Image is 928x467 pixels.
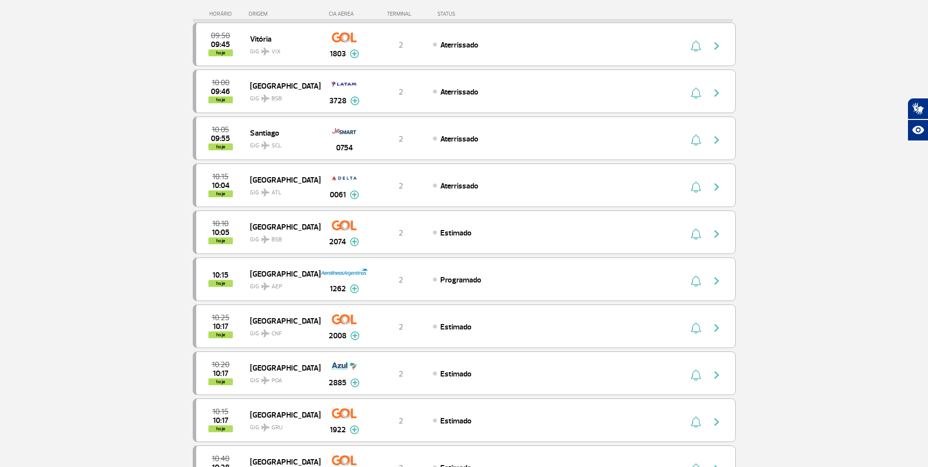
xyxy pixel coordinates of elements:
span: 2025-09-25 10:17:00 [213,370,228,377]
img: sino-painel-voo.svg [691,87,701,99]
img: sino-painel-voo.svg [691,369,701,381]
div: ORIGEM [249,11,320,17]
img: seta-direita-painel-voo.svg [711,228,723,240]
img: mais-info-painel-voo.svg [350,378,360,387]
img: sino-painel-voo.svg [691,322,701,334]
img: seta-direita-painel-voo.svg [711,87,723,99]
span: GIG [250,277,313,291]
span: 2 [399,181,403,191]
button: Abrir tradutor de língua de sinais. [907,98,928,119]
span: 2025-09-25 10:17:00 [213,323,228,330]
span: hoje [208,143,233,150]
img: seta-direita-painel-voo.svg [711,416,723,428]
span: 2 [399,369,403,379]
span: 2 [399,40,403,50]
span: 2025-09-25 10:17:00 [213,417,228,424]
div: Plugin de acessibilidade da Hand Talk. [907,98,928,141]
img: mais-info-painel-voo.svg [350,425,359,434]
span: ATL [272,188,281,197]
img: seta-direita-painel-voo.svg [711,134,723,146]
span: 2008 [329,330,346,342]
span: 2025-09-25 10:20:00 [212,361,229,368]
span: 2 [399,416,403,426]
span: hoje [208,190,233,197]
button: Abrir recursos assistivos. [907,119,928,141]
img: destiny_airplane.svg [261,376,270,384]
span: 1803 [330,48,346,60]
span: CNF [272,329,282,338]
span: Programado [440,275,481,285]
span: 2025-09-25 10:15:00 [212,408,228,415]
span: [GEOGRAPHIC_DATA] [250,220,313,233]
span: 1922 [330,424,346,436]
img: destiny_airplane.svg [261,188,270,196]
img: seta-direita-painel-voo.svg [711,275,723,287]
span: 2025-09-25 09:46:56 [211,88,230,95]
img: sino-painel-voo.svg [691,416,701,428]
img: sino-painel-voo.svg [691,181,701,193]
span: 2025-09-25 10:00:00 [212,79,229,86]
span: Aterrissado [440,181,478,191]
img: mais-info-painel-voo.svg [350,331,360,340]
img: sino-painel-voo.svg [691,228,701,240]
span: GIG [250,183,313,197]
span: GRU [272,423,283,432]
span: Santiago [250,126,313,139]
img: destiny_airplane.svg [261,235,270,243]
span: 2 [399,322,403,332]
span: Estimado [440,416,472,426]
span: GIG [250,230,313,244]
span: [GEOGRAPHIC_DATA] [250,314,313,327]
span: [GEOGRAPHIC_DATA] [250,79,313,92]
span: SCL [272,141,281,150]
span: 2025-09-25 10:04:17 [212,182,229,189]
span: [GEOGRAPHIC_DATA] [250,408,313,421]
img: mais-info-painel-voo.svg [350,284,359,293]
img: destiny_airplane.svg [261,423,270,431]
img: destiny_airplane.svg [261,47,270,55]
span: hoje [208,425,233,432]
span: Vitória [250,32,313,45]
span: 2025-09-25 09:50:00 [211,32,230,39]
span: hoje [208,96,233,103]
span: 2025-09-25 09:55:08 [211,135,230,142]
span: 2025-09-25 10:05:00 [212,126,229,133]
img: sino-painel-voo.svg [691,275,701,287]
span: 2025-09-25 10:10:00 [212,220,228,227]
span: 0061 [330,189,346,201]
img: mais-info-painel-voo.svg [350,190,359,199]
span: [GEOGRAPHIC_DATA] [250,267,313,280]
span: 2025-09-25 10:15:00 [212,272,228,279]
span: hoje [208,280,233,287]
span: GIG [250,136,313,150]
span: [GEOGRAPHIC_DATA] [250,361,313,374]
span: hoje [208,331,233,338]
span: 2 [399,87,403,97]
img: mais-info-painel-voo.svg [350,96,360,105]
span: 2 [399,228,403,238]
span: hoje [208,49,233,56]
div: HORÁRIO [196,11,249,17]
img: seta-direita-painel-voo.svg [711,322,723,334]
span: hoje [208,378,233,385]
span: GIG [250,371,313,385]
span: BSB [272,235,282,244]
div: TERMINAL [369,11,432,17]
span: VIX [272,47,281,56]
img: destiny_airplane.svg [261,329,270,337]
span: 3728 [329,95,346,107]
img: destiny_airplane.svg [261,141,270,149]
span: Aterrissado [440,87,478,97]
span: POA [272,376,282,385]
span: GIG [250,42,313,56]
span: 2885 [329,377,346,389]
img: sino-painel-voo.svg [691,134,701,146]
span: Aterrissado [440,40,478,50]
span: 2025-09-25 10:15:00 [212,173,228,180]
span: Estimado [440,228,472,238]
span: [GEOGRAPHIC_DATA] [250,173,313,186]
span: 2 [399,275,403,285]
img: seta-direita-painel-voo.svg [711,369,723,381]
span: AEP [272,282,282,291]
span: Estimado [440,322,472,332]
